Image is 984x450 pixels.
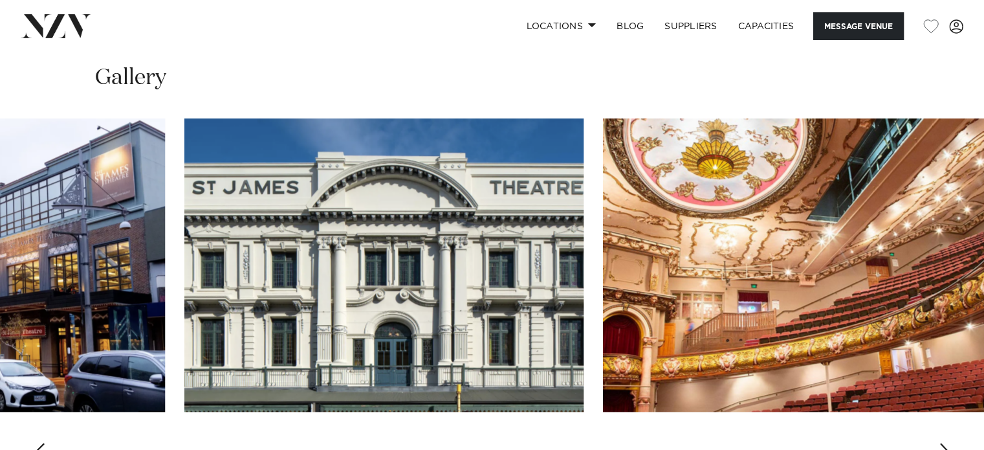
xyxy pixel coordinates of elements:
a: Locations [516,12,606,40]
swiper-slide: 2 / 9 [184,118,584,412]
h2: Gallery [95,63,166,93]
button: Message Venue [813,12,904,40]
a: SUPPLIERS [654,12,727,40]
a: BLOG [606,12,654,40]
a: Capacities [728,12,805,40]
img: nzv-logo.png [21,14,91,38]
